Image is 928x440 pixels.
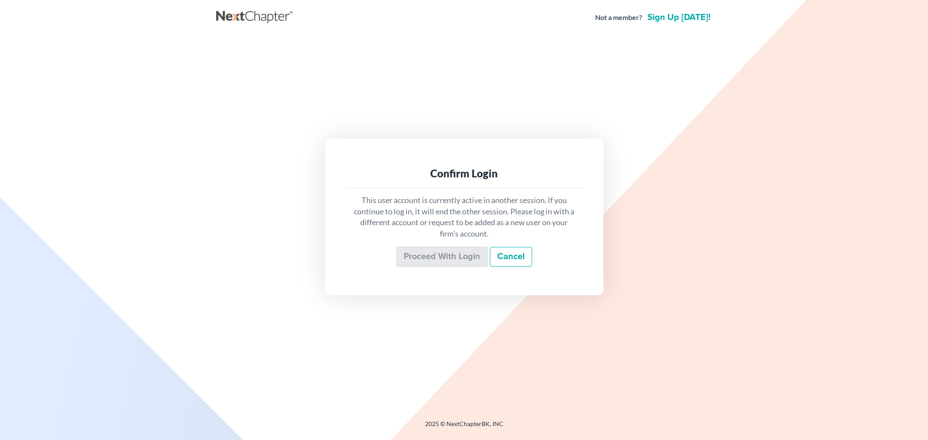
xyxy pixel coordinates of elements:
[216,420,712,435] div: 2025 © NextChapterBK, INC
[490,247,532,267] a: Cancel
[353,195,576,240] p: This user account is currently active in another session. If you continue to log in, it will end ...
[353,167,576,180] div: Confirm Login
[396,247,488,267] input: Proceed with login
[646,13,712,22] a: Sign up [DATE]!
[595,13,642,23] strong: Not a member?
